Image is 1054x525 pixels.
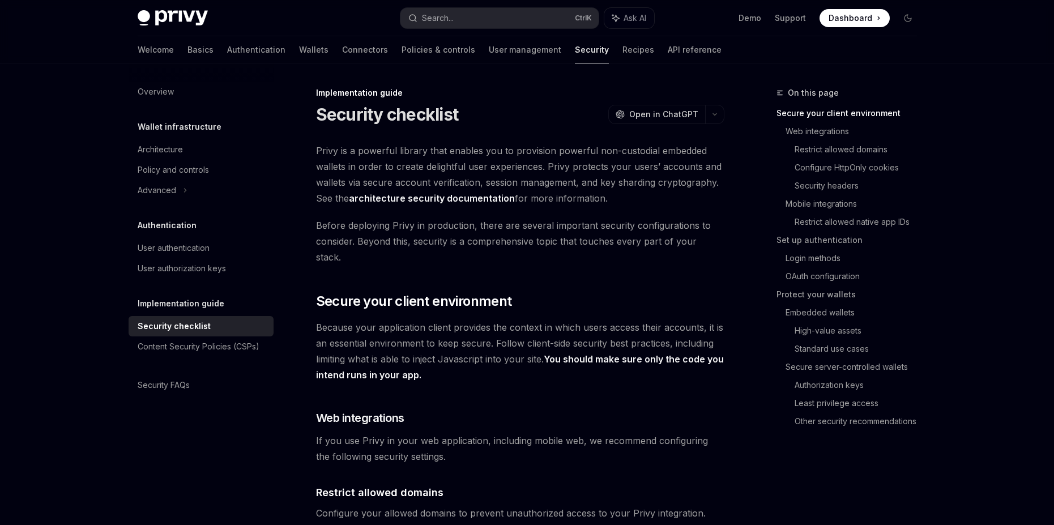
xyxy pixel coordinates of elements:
a: Policies & controls [402,36,475,63]
span: Privy is a powerful library that enables you to provision powerful non-custodial embedded wallets... [316,143,724,206]
div: Advanced [138,183,176,197]
button: Open in ChatGPT [608,105,705,124]
img: dark logo [138,10,208,26]
a: Restrict allowed native app IDs [795,213,926,231]
a: Security headers [795,177,926,195]
a: Security FAQs [129,375,274,395]
a: Connectors [342,36,388,63]
a: Dashboard [820,9,890,27]
div: Content Security Policies (CSPs) [138,340,259,353]
div: Security FAQs [138,378,190,392]
a: Authorization keys [795,376,926,394]
a: Wallets [299,36,328,63]
a: Security checklist [129,316,274,336]
span: Because your application client provides the context in which users access their accounts, it is ... [316,319,724,383]
span: Before deploying Privy in production, there are several important security configurations to cons... [316,217,724,265]
a: Login methods [786,249,926,267]
a: Other security recommendations [795,412,926,430]
a: API reference [668,36,722,63]
span: Restrict allowed domains [316,485,443,500]
a: User authorization keys [129,258,274,279]
a: Demo [739,12,761,24]
h5: Implementation guide [138,297,224,310]
a: Set up authentication [776,231,926,249]
a: Mobile integrations [786,195,926,213]
div: Security checklist [138,319,211,333]
h1: Security checklist [316,104,459,125]
a: High-value assets [795,322,926,340]
button: Toggle dark mode [899,9,917,27]
a: architecture security documentation [349,193,515,204]
a: Configure HttpOnly cookies [795,159,926,177]
a: Secure your client environment [776,104,926,122]
div: User authorization keys [138,262,226,275]
span: Ctrl K [575,14,592,23]
span: Configure your allowed domains to prevent unauthorized access to your Privy integration. [316,505,724,521]
div: Overview [138,85,174,99]
button: Ask AI [604,8,654,28]
div: Policy and controls [138,163,209,177]
a: Content Security Policies (CSPs) [129,336,274,357]
span: Secure your client environment [316,292,512,310]
div: Architecture [138,143,183,156]
a: Architecture [129,139,274,160]
span: Open in ChatGPT [629,109,698,120]
a: User authentication [129,238,274,258]
span: Dashboard [829,12,872,24]
h5: Authentication [138,219,197,232]
a: Recipes [622,36,654,63]
a: Policy and controls [129,160,274,180]
a: Support [775,12,806,24]
a: Basics [187,36,214,63]
span: Web integrations [316,410,404,426]
button: Search...CtrlK [400,8,599,28]
span: Ask AI [624,12,646,24]
a: Standard use cases [795,340,926,358]
div: User authentication [138,241,210,255]
a: Web integrations [786,122,926,140]
div: Search... [422,11,454,25]
a: OAuth configuration [786,267,926,285]
div: Implementation guide [316,87,724,99]
a: Embedded wallets [786,304,926,322]
a: Least privilege access [795,394,926,412]
h5: Wallet infrastructure [138,120,221,134]
a: Restrict allowed domains [795,140,926,159]
a: Security [575,36,609,63]
a: Protect your wallets [776,285,926,304]
a: Secure server-controlled wallets [786,358,926,376]
span: On this page [788,86,839,100]
span: If you use Privy in your web application, including mobile web, we recommend configuring the foll... [316,433,724,464]
a: Authentication [227,36,285,63]
a: Welcome [138,36,174,63]
a: User management [489,36,561,63]
a: Overview [129,82,274,102]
